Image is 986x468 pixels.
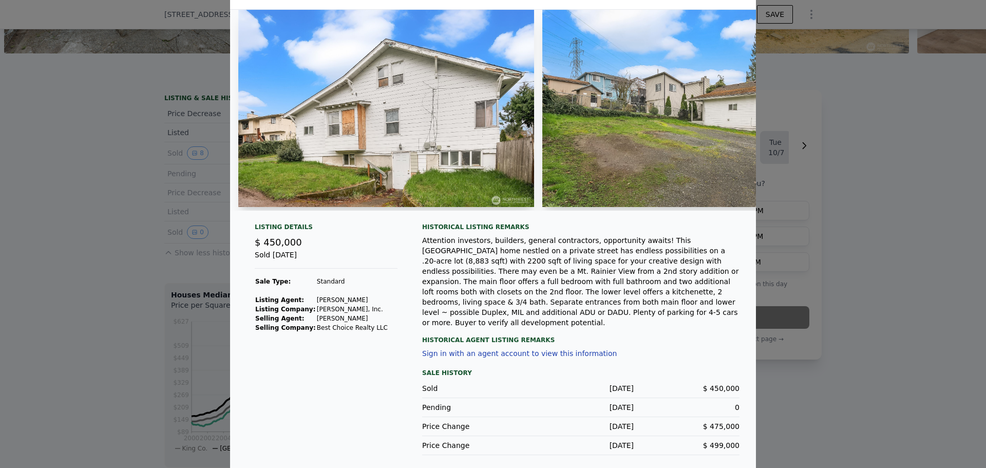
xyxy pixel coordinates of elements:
button: Sign in with an agent account to view this information [422,349,617,358]
div: [DATE] [528,402,634,413]
span: $ 450,000 [255,237,302,248]
div: [DATE] [528,383,634,394]
div: 0 [634,402,739,413]
div: Listing Details [255,223,397,235]
div: Sold [DATE] [255,250,397,269]
div: Sold [422,383,528,394]
td: Standard [316,277,388,286]
div: Price Change [422,421,528,432]
span: $ 475,000 [703,422,739,430]
td: Best Choice Realty LLC [316,323,388,332]
img: Property Img [542,10,838,207]
strong: Selling Agent: [255,315,305,322]
div: Historical Listing remarks [422,223,739,231]
td: [PERSON_NAME], Inc. [316,305,388,314]
td: [PERSON_NAME] [316,314,388,323]
img: Property Img [238,10,534,207]
td: [PERSON_NAME] [316,295,388,305]
div: Attention investors, builders, general contractors, opportunity awaits! This [GEOGRAPHIC_DATA] ho... [422,235,739,328]
div: [DATE] [528,440,634,451]
strong: Listing Agent: [255,296,304,304]
div: Historical Agent Listing Remarks [422,328,739,344]
span: $ 499,000 [703,441,739,450]
strong: Sale Type: [255,278,291,285]
div: Price Change [422,440,528,451]
strong: Selling Company: [255,324,316,331]
span: $ 450,000 [703,384,739,392]
div: Sale History [422,367,739,379]
div: [DATE] [528,421,634,432]
div: Pending [422,402,528,413]
strong: Listing Company: [255,306,315,313]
